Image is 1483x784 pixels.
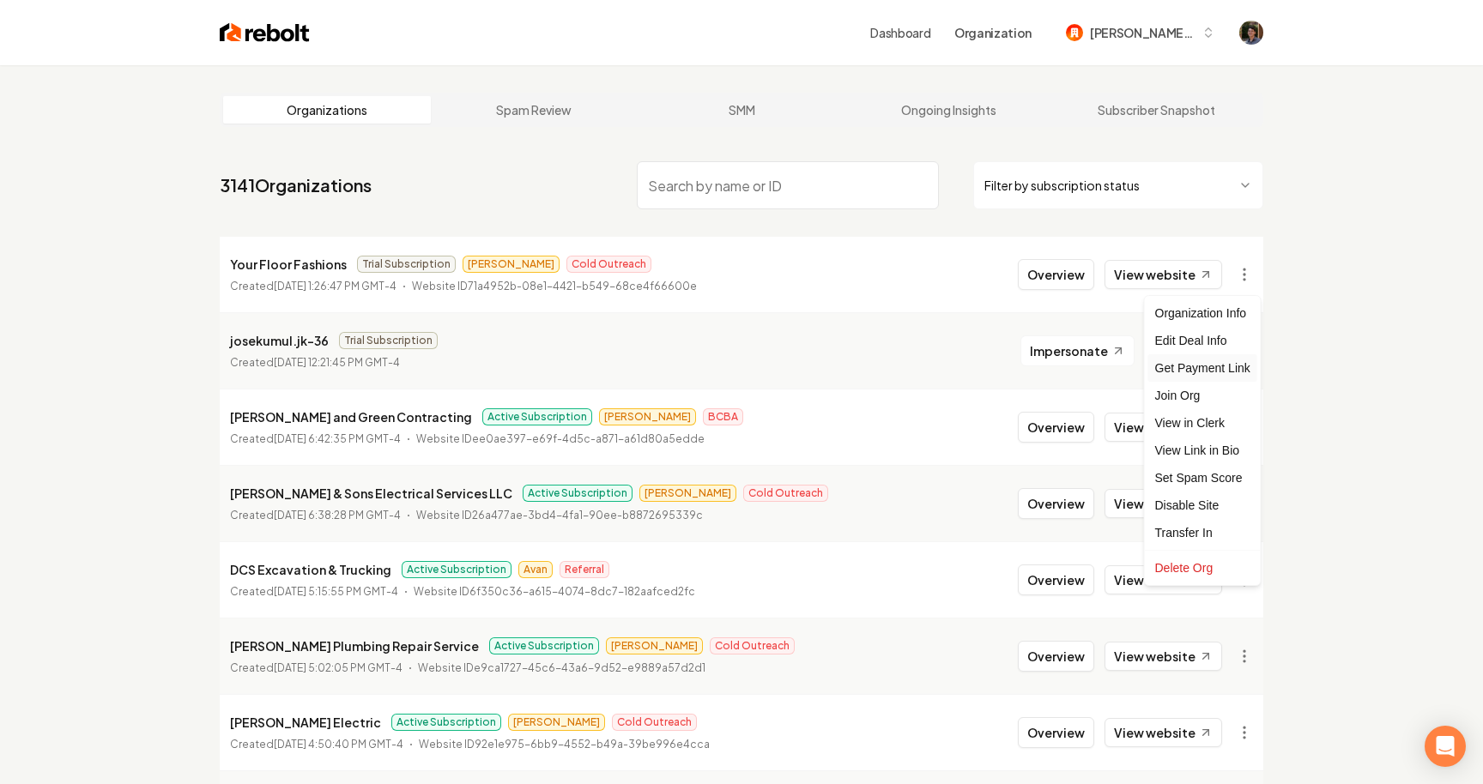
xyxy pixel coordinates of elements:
[1148,492,1257,519] div: Disable Site
[1148,437,1257,464] a: View Link in Bio
[1148,554,1257,582] div: Delete Org
[1148,409,1257,437] a: View in Clerk
[1148,382,1257,409] div: Join Org
[1148,354,1257,382] div: Get Payment Link
[1148,464,1257,492] div: Set Spam Score
[1148,519,1257,546] div: Transfer In
[1148,299,1257,327] div: Organization Info
[1148,327,1257,354] div: Edit Deal Info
